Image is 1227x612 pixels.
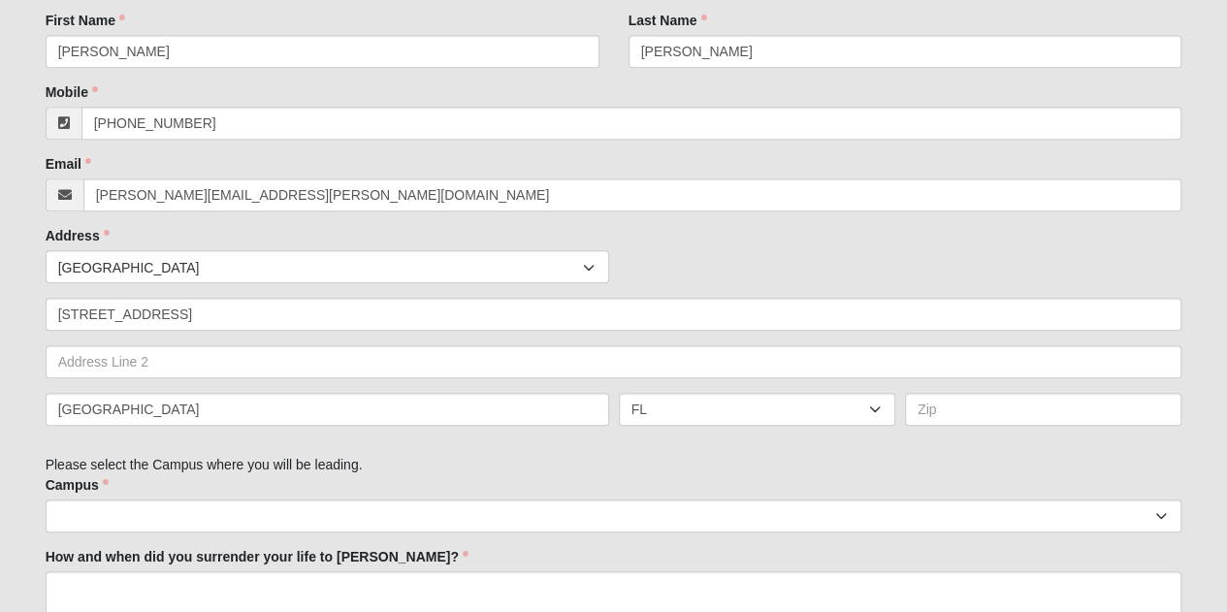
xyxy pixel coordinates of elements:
label: Email [46,154,91,174]
input: Address Line 1 [46,298,1182,331]
input: City [46,393,609,426]
label: Last Name [629,11,707,30]
label: First Name [46,11,125,30]
label: Campus [46,475,109,495]
label: Address [46,226,110,245]
label: Mobile [46,82,98,102]
input: Zip [905,393,1181,426]
input: Address Line 2 [46,345,1182,378]
span: [GEOGRAPHIC_DATA] [58,251,583,284]
label: How and when did you surrender your life to [PERSON_NAME]? [46,547,468,566]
